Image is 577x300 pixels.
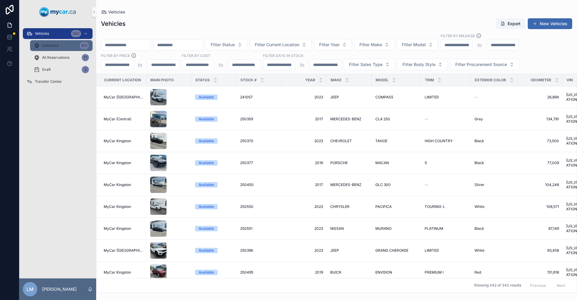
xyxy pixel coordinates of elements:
a: 250396 [240,248,278,253]
a: Available [195,204,233,209]
span: 250495 [240,270,253,275]
a: 2023 [285,204,323,209]
span: Draft [42,67,51,72]
span: 73,500 [521,139,559,143]
a: Vehicles [101,9,125,15]
span: MyCar Kingston [104,139,131,143]
a: -- [425,182,467,187]
a: Available [195,226,233,231]
span: VIN [566,78,573,82]
span: 250450 [240,182,254,187]
h1: Vehicles [101,19,126,28]
a: MyCar Kingston [104,270,143,275]
span: 250370 [240,139,253,143]
label: FILTER BY PRICE [101,53,130,58]
p: [PERSON_NAME] [42,286,77,292]
a: 241057 [240,95,278,100]
a: 87,149 [521,226,559,231]
div: scrollable content [19,24,96,95]
span: MyCar ([GEOGRAPHIC_DATA]) [104,248,143,253]
div: Available [199,248,214,253]
a: MERCEDES-BENZ [330,182,368,187]
span: Delivered [42,43,59,48]
span: CHRYSLER [330,204,350,209]
span: 151,618 [521,270,559,275]
div: Available [199,226,214,231]
a: 2016 [285,160,323,165]
span: 2017 [285,117,323,121]
a: MERCEDES-BENZ [330,117,368,121]
a: -- [425,117,467,121]
button: Select Button [344,59,395,70]
a: JEEP [330,95,368,100]
a: GLC 300 [375,182,417,187]
span: BUICK [330,270,341,275]
a: CHEVROLET [330,139,368,143]
div: Available [199,138,214,144]
a: Available [195,138,233,144]
a: MyCar Kingston [104,139,143,143]
a: Delivered813 [30,40,93,51]
span: Red [475,270,481,275]
a: ENVISION [375,270,417,275]
span: Silver [475,182,484,187]
span: 104,248 [521,182,559,187]
span: Current Location [104,78,141,82]
a: 26,894 [521,95,559,100]
a: All Reservations71 [30,52,93,63]
span: MyCar (Central) [104,117,131,121]
button: Select Button [250,39,312,50]
a: 134,781 [521,117,559,121]
span: MyCar Kingston [104,204,131,209]
a: Available [195,270,233,275]
span: Grey [475,117,483,121]
a: MyCar Kingston [104,160,143,165]
span: Trim [425,78,434,82]
span: White [475,248,484,253]
label: Filter By Mileage [441,33,475,38]
span: -- [425,182,428,187]
span: 93,458 [521,248,559,253]
a: Black [475,139,514,143]
div: Available [199,204,214,209]
p: to [478,41,482,49]
a: Red [475,270,514,275]
a: Available [195,182,233,187]
button: Select Button [314,39,352,50]
span: Filter Make [359,42,382,48]
a: 77,009 [521,160,559,165]
a: 250377 [240,160,278,165]
a: PORSCHE [330,160,368,165]
span: MyCar Kingston [104,160,131,165]
span: MURANO [375,226,392,231]
a: 250550 [240,204,278,209]
a: LIMITED [425,248,467,253]
a: Draft2 [30,64,93,75]
div: 2 [82,66,89,73]
span: 2019 [285,270,323,275]
span: GLC 300 [375,182,391,187]
a: CLA 250 [375,117,417,121]
span: JEEP [330,95,339,100]
a: MyCar Kingston [104,182,143,187]
a: GRAND CHEROKEE [375,248,417,253]
a: TAHOE [375,139,417,143]
span: 2023 [285,95,323,100]
a: Vehicles342 [23,28,93,39]
a: 250370 [240,139,278,143]
span: COMPASS [375,95,393,100]
button: New Vehicles [528,18,572,29]
span: PREMIUM I [425,270,444,275]
a: 2023 [285,139,323,143]
a: 2023 [285,226,323,231]
div: 813 [80,42,89,49]
a: White [475,248,514,253]
a: S [425,160,467,165]
span: PORSCHE [330,160,348,165]
a: Available [195,160,233,166]
a: CHRYSLER [330,204,368,209]
span: Black [475,160,484,165]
